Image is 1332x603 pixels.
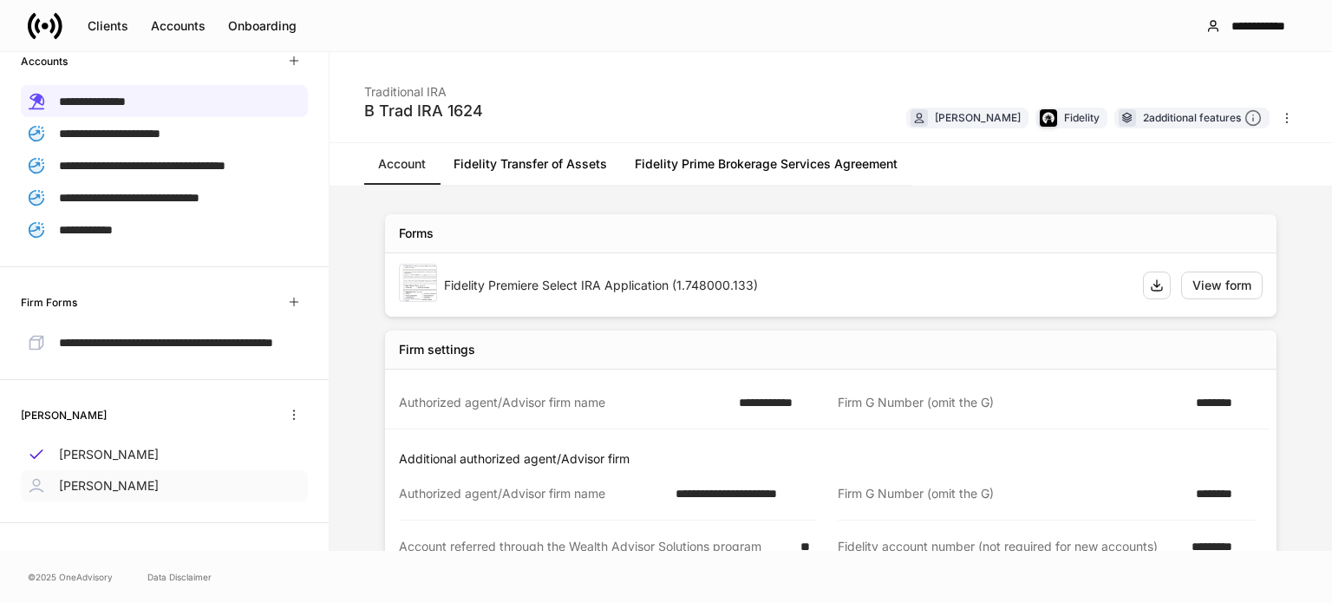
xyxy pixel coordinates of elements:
div: Firm G Number (omit the G) [838,485,1185,502]
p: [PERSON_NAME] [59,446,159,463]
div: Clients [88,17,128,35]
button: Clients [76,12,140,40]
div: Accounts [151,17,206,35]
a: [PERSON_NAME] [21,470,308,501]
a: Account [364,143,440,185]
div: Firm G Number (omit the G) [838,394,1185,411]
h6: [PERSON_NAME] [21,407,107,423]
a: [PERSON_NAME] [21,439,308,470]
div: Fidelity account number (not required for new accounts) [838,538,1181,555]
p: [PERSON_NAME] [59,477,159,495]
div: Onboarding [228,17,297,35]
button: Accounts [140,12,217,40]
span: © 2025 OneAdvisory [28,570,113,584]
div: Authorized agent/Advisor firm name [399,485,665,502]
h6: Firm Forms [21,294,77,311]
div: View form [1192,277,1251,294]
a: Fidelity Prime Brokerage Services Agreement [621,143,911,185]
p: Additional authorized agent/Advisor firm [399,450,1270,468]
div: Fidelity [1064,109,1100,126]
div: B Trad IRA 1624 [364,101,483,121]
div: 2 additional features [1143,109,1262,128]
div: [PERSON_NAME] [935,109,1021,126]
div: Firm settings [399,341,475,358]
div: Traditional IRA [364,73,483,101]
div: Authorized agent/Advisor firm name [399,394,728,411]
div: Account referred through the Wealth Advisor Solutions program [399,538,790,555]
button: Onboarding [217,12,308,40]
h6: Accounts [21,53,68,69]
div: Fidelity Premiere Select IRA Application (1.748000.133) [444,277,1129,294]
a: Fidelity Transfer of Assets [440,143,621,185]
a: Data Disclaimer [147,570,212,584]
button: View form [1181,272,1263,299]
div: Forms [399,225,434,242]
